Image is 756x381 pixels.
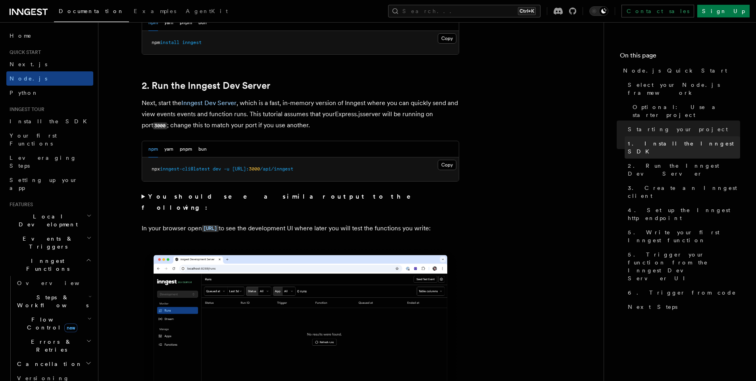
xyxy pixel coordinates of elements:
[10,32,32,40] span: Home
[625,247,740,285] a: 5. Trigger your function from the Inngest Dev Server UI
[10,155,77,169] span: Leveraging Steps
[152,40,160,45] span: npm
[142,80,270,91] a: 2. Run the Inngest Dev Server
[14,316,87,331] span: Flow Control
[589,6,608,16] button: Toggle dark mode
[620,63,740,78] a: Node.js Quick Start
[625,122,740,136] a: Starting your project
[6,29,93,43] a: Home
[6,173,93,195] a: Setting up your app
[628,162,740,178] span: 2. Run the Inngest Dev Server
[64,324,77,332] span: new
[625,225,740,247] a: 5. Write your first Inngest function
[14,338,86,354] span: Errors & Retries
[6,235,87,251] span: Events & Triggers
[6,257,86,273] span: Inngest Functions
[14,312,93,335] button: Flow Controlnew
[10,132,57,147] span: Your first Functions
[10,61,47,67] span: Next.js
[232,166,249,172] span: [URL]:
[620,51,740,63] h4: On this page
[181,2,233,21] a: AgentKit
[6,213,87,228] span: Local Development
[14,276,93,290] a: Overview
[625,300,740,314] a: Next Steps
[14,357,93,371] button: Cancellation
[224,166,229,172] span: -u
[628,251,740,282] span: 5. Trigger your function from the Inngest Dev Server UI
[6,232,93,254] button: Events & Triggers
[186,8,228,14] span: AgentKit
[164,15,173,31] button: yarn
[17,280,99,286] span: Overview
[148,15,158,31] button: npm
[14,335,93,357] button: Errors & Retries
[388,5,541,17] button: Search...Ctrl+K
[625,203,740,225] a: 4. Set up the Inngest http endpoint
[142,98,459,131] p: Next, start the , which is a fast, in-memory version of Inngest where you can quickly send and vi...
[180,15,192,31] button: pnpm
[625,285,740,300] a: 6. Trigger from code
[621,5,694,17] a: Contact sales
[14,360,83,368] span: Cancellation
[14,293,88,309] span: Steps & Workflows
[6,57,93,71] a: Next.js
[629,100,740,122] a: Optional: Use a starter project
[625,136,740,159] a: 1. Install the Inngest SDK
[142,191,459,213] summary: You should see a similar output to the following:
[625,78,740,100] a: Select your Node.js framework
[260,166,293,172] span: /api/inngest
[181,99,237,107] a: Inngest Dev Server
[625,181,740,203] a: 3. Create an Inngest client
[10,90,38,96] span: Python
[438,160,456,170] button: Copy
[628,303,677,311] span: Next Steps
[628,228,740,244] span: 5. Write your first Inngest function
[213,166,221,172] span: dev
[6,151,93,173] a: Leveraging Steps
[6,86,93,100] a: Python
[160,40,179,45] span: install
[628,289,736,297] span: 6. Trigger from code
[249,166,260,172] span: 3000
[14,290,93,312] button: Steps & Workflows
[164,141,173,157] button: yarn
[153,123,167,129] code: 3000
[160,166,210,172] span: inngest-cli@latest
[438,33,456,44] button: Copy
[6,114,93,128] a: Install the SDK
[628,125,728,133] span: Starting your project
[6,201,33,208] span: Features
[54,2,129,22] a: Documentation
[10,75,47,82] span: Node.js
[6,71,93,86] a: Node.js
[6,209,93,232] button: Local Development
[180,141,192,157] button: pnpm
[628,140,740,155] span: 1. Install the Inngest SDK
[148,141,158,157] button: npm
[518,7,536,15] kbd: Ctrl+K
[633,103,740,119] span: Optional: Use a starter project
[10,177,78,191] span: Setting up your app
[697,5,750,17] a: Sign Up
[129,2,181,21] a: Examples
[152,166,160,172] span: npx
[628,184,740,200] span: 3. Create an Inngest client
[198,15,207,31] button: bun
[625,159,740,181] a: 2. Run the Inngest Dev Server
[59,8,124,14] span: Documentation
[6,128,93,151] a: Your first Functions
[6,49,41,56] span: Quick start
[10,118,92,124] span: Install the SDK
[6,254,93,276] button: Inngest Functions
[628,81,740,97] span: Select your Node.js framework
[142,223,459,234] p: In your browser open to see the development UI where later you will test the functions you write:
[134,8,176,14] span: Examples
[142,193,422,211] strong: You should see a similar output to the following:
[628,206,740,222] span: 4. Set up the Inngest http endpoint
[202,224,219,232] a: [URL]
[198,141,207,157] button: bun
[6,106,44,113] span: Inngest tour
[623,67,727,75] span: Node.js Quick Start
